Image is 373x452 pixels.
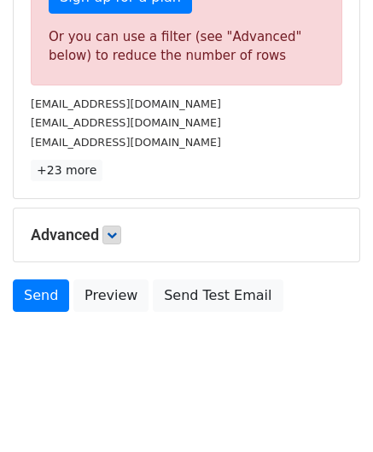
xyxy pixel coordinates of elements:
small: [EMAIL_ADDRESS][DOMAIN_NAME] [31,136,221,149]
a: +23 more [31,160,102,181]
a: Send Test Email [153,279,283,312]
div: Or you can use a filter (see "Advanced" below) to reduce the number of rows [49,27,324,66]
h5: Advanced [31,226,342,244]
small: [EMAIL_ADDRESS][DOMAIN_NAME] [31,97,221,110]
small: [EMAIL_ADDRESS][DOMAIN_NAME] [31,116,221,129]
a: Preview [73,279,149,312]
iframe: Chat Widget [288,370,373,452]
a: Send [13,279,69,312]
